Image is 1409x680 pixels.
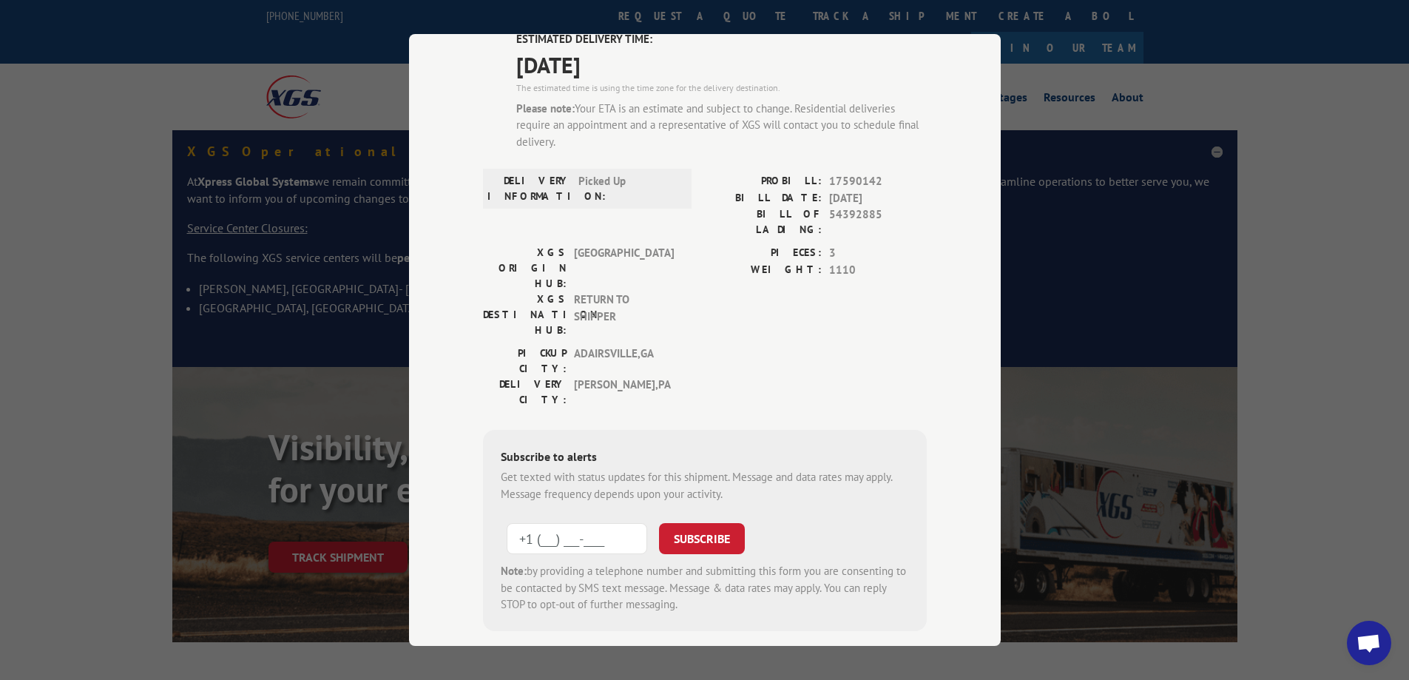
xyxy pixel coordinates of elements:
span: ADAIRSVILLE , GA [574,346,674,377]
label: BILL OF LADING: [705,206,822,238]
strong: Note: [501,564,527,578]
label: BILL DATE: [705,190,822,207]
div: Subscribe to alerts [501,448,909,469]
span: 3 [829,245,927,262]
label: ESTIMATED DELIVERY TIME: [516,31,927,48]
span: 1110 [829,262,927,279]
label: XGS ORIGIN HUB: [483,245,567,292]
span: [DATE] [829,190,927,207]
div: Your ETA is an estimate and subject to change. Residential deliveries require an appointment and ... [516,101,927,151]
label: WEIGHT: [705,262,822,279]
strong: Please note: [516,101,575,115]
label: DELIVERY INFORMATION: [487,173,571,204]
span: [DATE] [516,48,927,81]
label: PIECES: [705,245,822,262]
a: Open chat [1347,621,1391,665]
div: The estimated time is using the time zone for the delivery destination. [516,81,927,95]
button: SUBSCRIBE [659,523,745,554]
div: by providing a telephone number and submitting this form you are consenting to be contacted by SM... [501,563,909,613]
span: RETURN TO SHIPPER [574,292,674,338]
span: 54392885 [829,206,927,238]
label: PICKUP CITY: [483,346,567,377]
span: Picked Up [578,173,678,204]
span: [GEOGRAPHIC_DATA] [574,245,674,292]
span: [PERSON_NAME] , PA [574,377,674,408]
div: Get texted with status updates for this shipment. Message and data rates may apply. Message frequ... [501,469,909,502]
input: Phone Number [507,523,647,554]
label: DELIVERY CITY: [483,377,567,408]
label: PROBILL: [705,173,822,190]
label: XGS DESTINATION HUB: [483,292,567,338]
span: 17590142 [829,173,927,190]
